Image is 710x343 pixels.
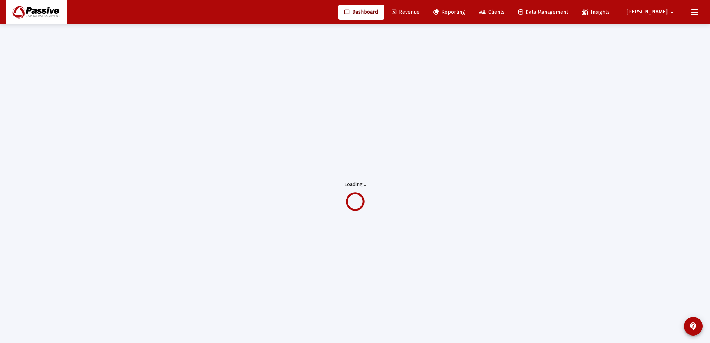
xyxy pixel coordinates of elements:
a: Data Management [512,5,574,20]
span: Clients [479,9,505,15]
button: [PERSON_NAME] [618,4,685,19]
a: Dashboard [338,5,384,20]
span: Insights [582,9,610,15]
a: Revenue [386,5,426,20]
span: Data Management [518,9,568,15]
span: Dashboard [344,9,378,15]
img: Dashboard [12,5,61,20]
mat-icon: arrow_drop_down [668,5,676,20]
span: Reporting [433,9,465,15]
a: Insights [576,5,616,20]
span: Revenue [392,9,420,15]
a: Reporting [427,5,471,20]
mat-icon: contact_support [689,322,698,331]
a: Clients [473,5,511,20]
span: [PERSON_NAME] [627,9,668,15]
